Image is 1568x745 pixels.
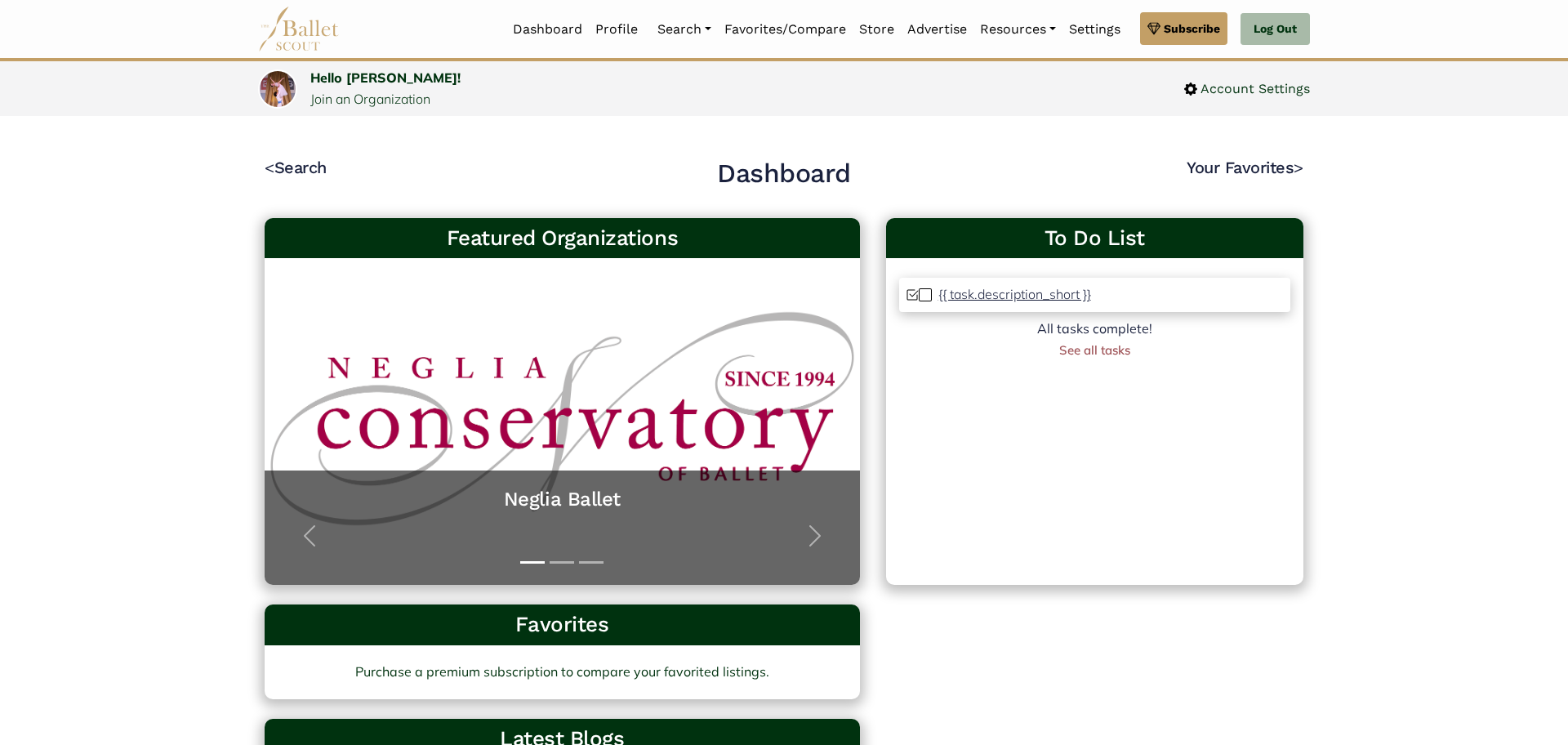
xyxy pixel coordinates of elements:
a: Advertise [901,12,973,47]
img: gem.svg [1147,20,1160,38]
a: Log Out [1241,13,1310,46]
div: All tasks complete! [899,319,1290,340]
p: {{ task.description_short }} [938,286,1091,302]
button: Slide 2 [550,553,574,572]
a: <Search [265,158,327,177]
a: Resources [973,12,1062,47]
a: Settings [1062,12,1127,47]
a: To Do List [899,225,1290,252]
h3: Favorites [278,611,847,639]
code: > [1294,157,1303,177]
a: See all tasks [1059,342,1130,358]
h3: Featured Organizations [278,225,847,252]
a: Your Favorites [1187,158,1303,177]
a: Dashboard [506,12,589,47]
a: Account Settings [1184,78,1310,100]
button: Slide 1 [520,553,545,572]
a: Store [853,12,901,47]
button: Slide 3 [579,553,604,572]
a: Search [651,12,718,47]
h2: Dashboard [717,157,851,191]
span: Account Settings [1197,78,1310,100]
a: Join an Organization [310,91,430,107]
a: Profile [589,12,644,47]
a: Favorites/Compare [718,12,853,47]
span: Subscribe [1164,20,1220,38]
a: Neglia Ballet [281,487,844,512]
a: Hello [PERSON_NAME]! [310,69,461,86]
img: profile picture [260,71,296,125]
code: < [265,157,274,177]
a: Subscribe [1140,12,1227,45]
a: Purchase a premium subscription to compare your favorited listings. [265,645,860,699]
